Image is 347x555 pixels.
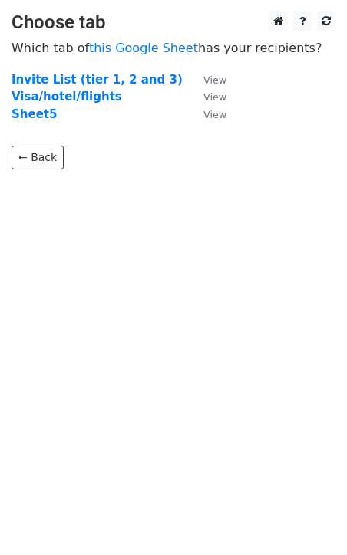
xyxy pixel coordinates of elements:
a: View [188,73,226,87]
a: Visa/hotel/flights [12,90,122,103]
small: View [203,109,226,120]
h3: Choose tab [12,11,335,34]
a: ← Back [12,146,64,169]
p: Which tab of has your recipients? [12,40,335,56]
a: Sheet5 [12,107,57,121]
small: View [203,91,226,103]
a: View [188,107,226,121]
small: View [203,74,226,86]
a: this Google Sheet [89,41,198,55]
a: View [188,90,226,103]
a: Invite List (tier 1, 2 and 3) [12,73,183,87]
